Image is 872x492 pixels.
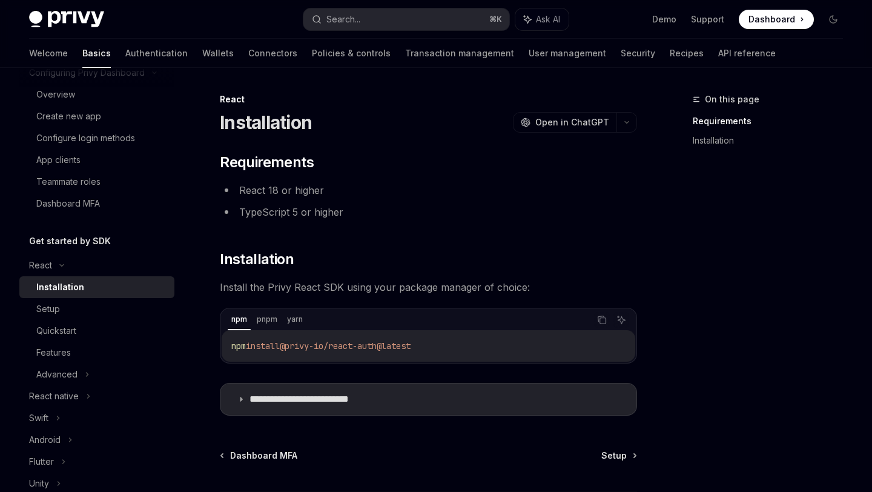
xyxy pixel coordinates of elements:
[36,87,75,102] div: Overview
[594,312,610,328] button: Copy the contents from the code block
[220,250,294,269] span: Installation
[283,312,306,327] div: yarn
[19,84,174,105] a: Overview
[19,342,174,364] a: Features
[19,171,174,193] a: Teammate roles
[19,298,174,320] a: Setup
[220,204,637,221] li: TypeScript 5 or higher
[29,454,54,469] div: Flutter
[29,476,49,491] div: Unity
[621,39,655,68] a: Security
[202,39,234,68] a: Wallets
[489,15,502,24] span: ⌘ K
[253,312,281,327] div: pnpm
[19,276,174,298] a: Installation
[36,367,78,382] div: Advanced
[691,13,724,25] a: Support
[29,11,104,28] img: dark logo
[19,193,174,214] a: Dashboard MFA
[36,324,76,338] div: Quickstart
[19,127,174,149] a: Configure login methods
[670,39,704,68] a: Recipes
[405,39,514,68] a: Transaction management
[513,112,616,133] button: Open in ChatGPT
[36,175,101,189] div: Teammate roles
[221,450,297,462] a: Dashboard MFA
[19,320,174,342] a: Quickstart
[536,13,560,25] span: Ask AI
[36,153,81,167] div: App clients
[220,153,314,172] span: Requirements
[220,182,637,199] li: React 18 or higher
[824,10,843,29] button: Toggle dark mode
[29,389,79,404] div: React native
[515,8,569,30] button: Ask AI
[248,39,297,68] a: Connectors
[19,149,174,171] a: App clients
[19,105,174,127] a: Create new app
[36,280,84,294] div: Installation
[693,111,853,131] a: Requirements
[36,345,71,360] div: Features
[228,312,251,327] div: npm
[718,39,776,68] a: API reference
[36,302,60,316] div: Setup
[29,39,68,68] a: Welcome
[29,433,61,447] div: Android
[220,93,637,105] div: React
[601,450,636,462] a: Setup
[36,196,100,211] div: Dashboard MFA
[220,279,637,296] span: Install the Privy React SDK using your package manager of choice:
[231,341,246,351] span: npm
[613,312,629,328] button: Ask AI
[529,39,606,68] a: User management
[303,8,509,30] button: Search...⌘K
[29,234,111,248] h5: Get started by SDK
[29,411,48,425] div: Swift
[748,13,795,25] span: Dashboard
[82,39,111,68] a: Basics
[739,10,814,29] a: Dashboard
[230,450,297,462] span: Dashboard MFA
[29,258,52,273] div: React
[326,12,360,27] div: Search...
[280,341,411,351] span: @privy-io/react-auth@latest
[601,450,627,462] span: Setup
[36,131,135,145] div: Configure login methods
[652,13,676,25] a: Demo
[535,116,609,128] span: Open in ChatGPT
[705,92,759,107] span: On this page
[693,131,853,150] a: Installation
[220,111,312,133] h1: Installation
[246,341,280,351] span: install
[125,39,188,68] a: Authentication
[36,109,101,124] div: Create new app
[312,39,391,68] a: Policies & controls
